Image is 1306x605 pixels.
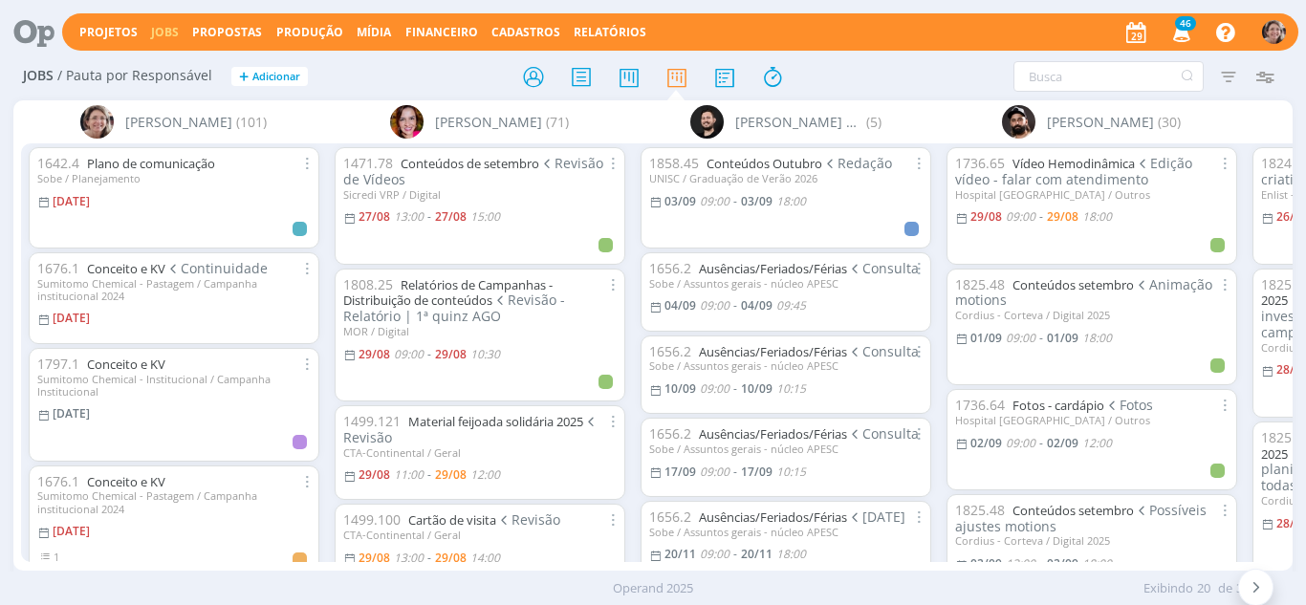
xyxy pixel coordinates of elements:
span: 1808.25 [343,275,393,293]
span: 1 [54,550,59,564]
: - [733,300,737,312]
a: Ausências/Feriados/Férias [699,425,847,443]
: 01/09 [1047,330,1078,346]
span: 1858.45 [649,154,699,172]
: 09:00 [1006,435,1035,451]
a: Relatórios de Campanhas - Distribuição de conteúdos [343,276,553,310]
span: / Pauta por Responsável [57,68,212,84]
span: Consulta [847,342,920,360]
span: 1499.121 [343,412,401,430]
: 15:00 [470,208,500,225]
: - [427,552,431,564]
span: 46 [1175,16,1196,31]
span: 1656.2 [649,342,691,360]
: 02/09 [970,435,1002,451]
button: Financeiro [400,25,484,40]
: 29/08 [359,346,390,362]
span: 3200 [1236,579,1263,598]
span: Possíveis ajustes motions [955,501,1208,535]
: 13:00 [1006,555,1035,572]
: - [427,469,431,481]
span: [PERSON_NAME] [435,112,542,132]
: 09:00 [700,193,729,209]
div: Sobe / Assuntos gerais - núcleo APESC [649,359,923,372]
a: Ausências/Feriados/Férias [699,260,847,277]
: 20/11 [664,546,696,562]
: [DATE] [53,405,90,421]
: 01/09 [970,330,1002,346]
: 10/09 [664,380,696,397]
span: 1656.2 [649,259,691,277]
a: Plano de comunicação [87,155,215,172]
: 13:00 [394,550,424,566]
span: (30) [1158,112,1181,132]
span: 1676.1 [37,259,79,277]
button: +Adicionar [231,67,308,87]
: - [733,466,737,478]
: 09:00 [700,464,729,480]
: 17/09 [741,464,773,480]
: - [1039,438,1043,449]
a: Financeiro [405,24,478,40]
span: Revisão de Vídeos [343,154,604,188]
: 04/09 [741,297,773,313]
: 29/08 [435,550,467,566]
: 10:15 [776,464,806,480]
: 18:00 [776,546,806,562]
: - [1039,558,1043,570]
: 11:00 [394,466,424,483]
img: B [1002,105,1035,139]
: 03/09 [664,193,696,209]
: 20/11 [741,546,773,562]
img: B [390,105,424,139]
: 29/08 [359,466,390,483]
a: Relatórios [574,24,646,40]
button: Propostas [186,25,268,40]
: 12:00 [1082,435,1112,451]
span: Revisão - Relatório | 1ª quinz AGO [343,291,566,325]
input: Busca [1013,61,1204,92]
button: Produção [271,25,349,40]
a: Jobs [151,24,179,40]
span: Revisão [496,510,561,529]
: 27/08 [435,208,467,225]
span: Consulta [847,424,920,443]
span: (5) [866,112,882,132]
span: Revisão [343,412,599,446]
div: Sobe / Assuntos gerais - núcleo APESC [649,443,923,455]
: - [427,211,431,223]
span: 1656.2 [649,424,691,443]
div: Hospital [GEOGRAPHIC_DATA] / Outros [955,188,1229,201]
: 09:00 [394,346,424,362]
span: 1499.100 [343,510,401,529]
span: 1797.1 [37,355,79,373]
span: 1825.48 [955,275,1005,293]
: 09:45 [776,297,806,313]
a: Fotos - cardápio [1012,397,1104,414]
: 10:30 [470,346,500,362]
a: Projetos [79,24,138,40]
a: Cartão de visita [408,511,496,529]
: 10:15 [776,380,806,397]
div: Cordius - Corteva / Digital 2025 [955,534,1229,547]
: 10/09 [741,380,773,397]
: 09:00 [700,297,729,313]
a: Mídia [357,24,391,40]
div: Sumitomo Chemical - Pastagem / Campanha institucional 2024 [37,489,311,514]
button: Jobs [145,25,185,40]
a: Conceito e KV [87,473,165,490]
: 29/08 [1047,208,1078,225]
button: 46 [1161,15,1200,50]
button: Projetos [74,25,143,40]
div: UNISC / Graduação de Verão 2026 [649,172,923,184]
: 29/08 [435,346,467,362]
a: Material feijoada solidária 2025 [408,413,583,430]
: - [1039,211,1043,223]
: 09:00 [700,546,729,562]
: 29/08 [970,208,1002,225]
span: [PERSON_NAME] [125,112,232,132]
div: Cordius - Corteva / Digital 2025 [955,309,1229,321]
a: Conteúdos setembro [1012,276,1134,293]
: 17/09 [664,464,696,480]
span: Edição vídeo - falar com atendimento [955,154,1193,188]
